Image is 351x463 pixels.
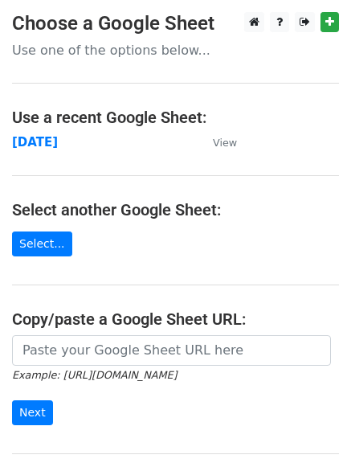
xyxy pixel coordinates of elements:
h3: Choose a Google Sheet [12,12,339,35]
p: Use one of the options below... [12,42,339,59]
small: View [213,137,237,149]
a: View [197,135,237,150]
h4: Use a recent Google Sheet: [12,108,339,127]
a: [DATE] [12,135,58,150]
input: Paste your Google Sheet URL here [12,335,331,366]
h4: Select another Google Sheet: [12,200,339,219]
small: Example: [URL][DOMAIN_NAME] [12,369,177,381]
a: Select... [12,231,72,256]
input: Next [12,400,53,425]
h4: Copy/paste a Google Sheet URL: [12,309,339,329]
